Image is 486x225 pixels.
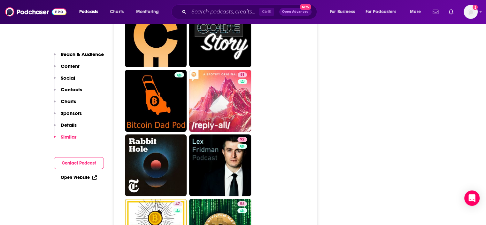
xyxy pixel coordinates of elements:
p: Reach & Audience [61,51,104,57]
a: Show notifications dropdown [446,6,456,17]
img: Podchaser - Follow, Share and Rate Podcasts [5,6,66,18]
span: For Podcasters [366,7,396,16]
svg: Add a profile image [473,5,478,10]
button: open menu [361,7,405,17]
span: Open Advanced [282,10,309,13]
p: Social [61,75,75,81]
button: open menu [325,7,363,17]
button: Details [54,122,77,134]
button: open menu [405,7,429,17]
p: Sponsors [61,110,82,116]
button: Open AdvancedNew [279,8,312,16]
a: Charts [106,7,127,17]
button: Contacts [54,86,82,98]
span: 47 [175,201,180,207]
span: 81 [240,72,244,78]
button: open menu [75,7,106,17]
button: Content [54,63,80,75]
span: Logged in as mtraynor [464,5,478,19]
a: 92 [189,134,251,197]
input: Search podcasts, credits, & more... [189,7,259,17]
span: New [300,4,311,10]
button: Sponsors [54,110,82,122]
span: Charts [110,7,124,16]
a: 81 [238,72,247,77]
span: More [410,7,421,16]
button: open menu [132,7,167,17]
p: Details [61,122,77,128]
a: 92 [237,137,247,142]
a: Open Website [61,175,97,180]
p: Charts [61,98,76,104]
a: 81 [189,70,251,132]
button: Reach & Audience [54,51,104,63]
div: Search podcasts, credits, & more... [177,4,323,19]
p: Contacts [61,86,82,92]
div: Open Intercom Messenger [464,190,480,206]
span: Ctrl K [259,8,274,16]
button: Show profile menu [464,5,478,19]
button: Similar [54,134,76,146]
p: Similar [61,134,76,140]
button: Charts [54,98,76,110]
span: Podcasts [79,7,98,16]
button: Social [54,75,75,87]
a: 47 [173,201,182,206]
button: Contact Podcast [54,157,104,169]
span: 92 [240,136,244,143]
span: For Business [330,7,355,16]
span: 58 [240,201,244,207]
p: Content [61,63,80,69]
a: 58 [237,201,247,206]
img: User Profile [464,5,478,19]
a: Show notifications dropdown [430,6,441,17]
span: Monitoring [136,7,159,16]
